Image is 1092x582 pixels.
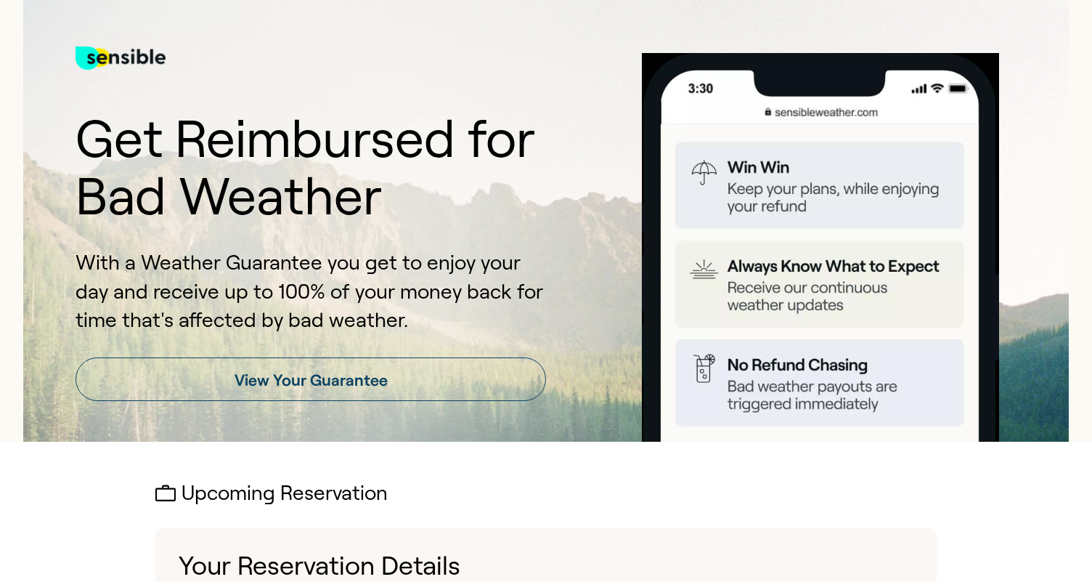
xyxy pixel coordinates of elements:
[76,29,166,87] img: test for bg
[76,357,546,401] a: View Your Guarantee
[155,482,937,505] h2: Upcoming Reservation
[76,110,546,225] h1: Get Reimbursed for Bad Weather
[179,551,913,581] h1: Your Reservation Details
[76,248,546,334] p: With a Weather Guarantee you get to enjoy your day and receive up to 100% of your money back for ...
[624,53,1016,442] img: Product box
